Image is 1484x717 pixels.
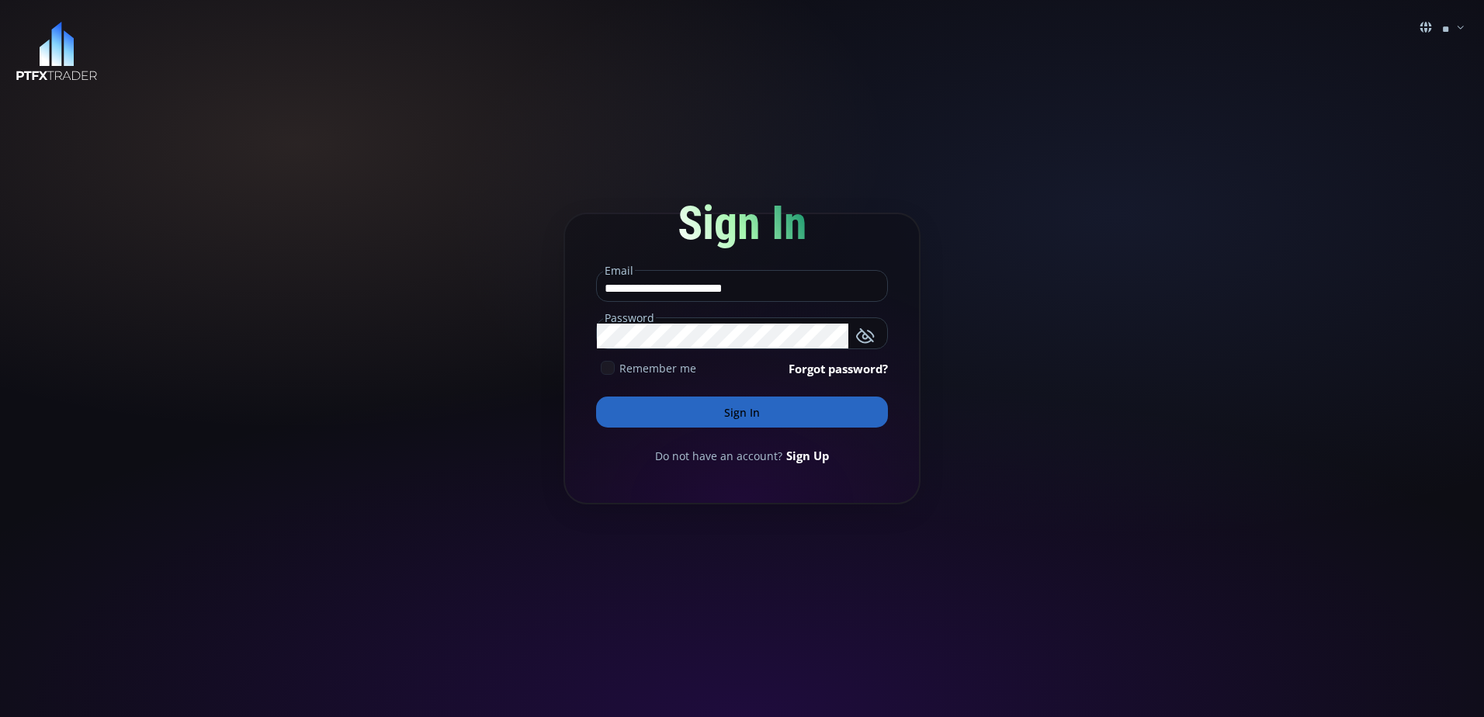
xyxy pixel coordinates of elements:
[786,447,829,464] a: Sign Up
[596,397,888,428] button: Sign In
[16,22,98,81] img: LOGO
[596,447,888,464] div: Do not have an account?
[619,360,696,376] span: Remember me
[789,360,888,377] a: Forgot password?
[678,196,807,251] span: Sign In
